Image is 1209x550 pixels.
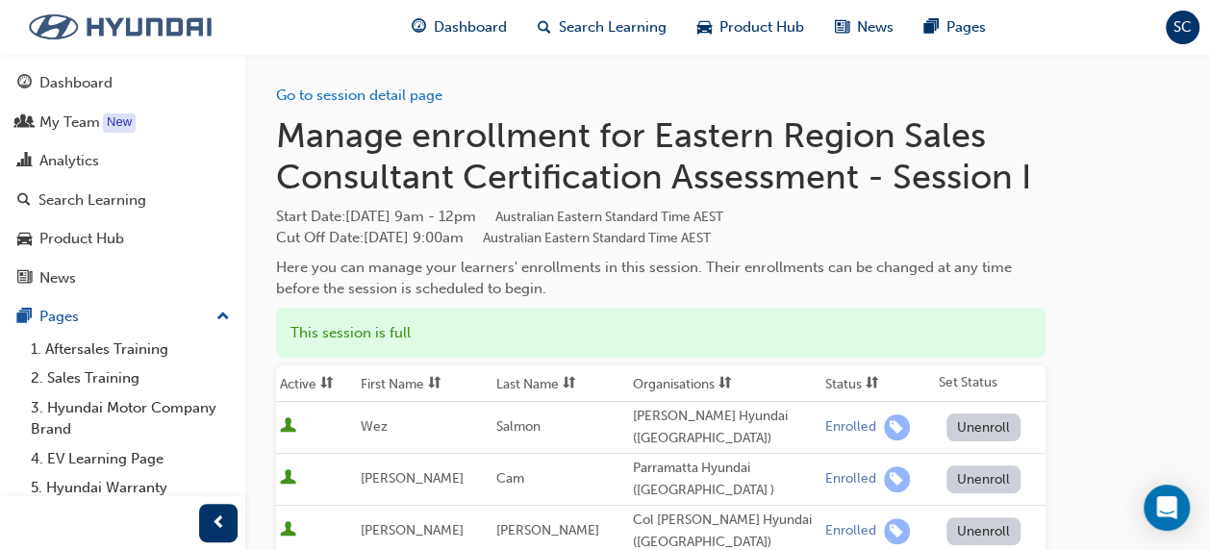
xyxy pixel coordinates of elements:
[946,465,1021,493] button: Unenroll
[357,365,493,402] th: Toggle SortBy
[884,466,910,492] span: learningRecordVerb_ENROLL-icon
[345,208,723,225] span: [DATE] 9am - 12pm
[17,192,31,210] span: search-icon
[396,8,522,47] a: guage-iconDashboard
[276,365,357,402] th: Toggle SortBy
[563,376,576,392] span: sorting-icon
[216,305,230,330] span: up-icon
[361,470,464,487] span: [PERSON_NAME]
[8,221,238,257] a: Product Hub
[103,113,136,133] div: Tooltip anchor
[629,365,821,402] th: Toggle SortBy
[8,65,238,101] a: Dashboard
[682,8,819,47] a: car-iconProduct Hub
[23,473,238,503] a: 5. Hyundai Warranty
[39,112,100,134] div: My Team
[276,87,442,104] a: Go to session detail page
[924,15,939,39] span: pages-icon
[866,376,879,392] span: sorting-icon
[697,15,712,39] span: car-icon
[17,153,32,170] span: chart-icon
[946,16,986,38] span: Pages
[412,15,426,39] span: guage-icon
[8,105,238,140] a: My Team
[17,231,32,248] span: car-icon
[522,8,682,47] a: search-iconSearch Learning
[276,114,1045,198] h1: Manage enrollment for Eastern Region Sales Consultant Certification Assessment - Session I
[320,376,334,392] span: sorting-icon
[857,16,894,38] span: News
[23,363,238,393] a: 2. Sales Training
[280,417,296,437] span: User is active
[1144,485,1190,531] div: Open Intercom Messenger
[819,8,909,47] a: news-iconNews
[496,522,599,538] span: [PERSON_NAME]
[538,15,551,39] span: search-icon
[39,228,124,250] div: Product Hub
[884,414,910,440] span: learningRecordVerb_ENROLL-icon
[719,16,804,38] span: Product Hub
[8,143,238,179] a: Analytics
[276,257,1045,300] div: Here you can manage your learners' enrollments in this session. Their enrollments can be changed ...
[39,72,113,94] div: Dashboard
[276,206,1045,228] span: Start Date :
[825,522,876,540] div: Enrolled
[39,306,79,328] div: Pages
[39,150,99,172] div: Analytics
[276,229,711,246] span: Cut Off Date : [DATE] 9:00am
[17,114,32,132] span: people-icon
[280,469,296,488] span: User is active
[496,418,541,435] span: Salmon
[946,517,1021,545] button: Unenroll
[8,62,238,299] button: DashboardMy TeamAnalyticsSearch LearningProduct HubNews
[17,309,32,326] span: pages-icon
[10,7,231,47] img: Trak
[909,8,1001,47] a: pages-iconPages
[434,16,507,38] span: Dashboard
[17,75,32,92] span: guage-icon
[492,365,629,402] th: Toggle SortBy
[38,189,146,212] div: Search Learning
[821,365,935,402] th: Toggle SortBy
[835,15,849,39] span: news-icon
[23,335,238,364] a: 1. Aftersales Training
[361,418,388,435] span: Wez
[39,267,76,289] div: News
[483,230,711,246] span: Australian Eastern Standard Time AEST
[212,512,226,536] span: prev-icon
[633,458,818,501] div: Parramatta Hyundai ([GEOGRAPHIC_DATA] )
[633,406,818,449] div: [PERSON_NAME] Hyundai ([GEOGRAPHIC_DATA])
[276,308,1045,359] div: This session is full
[8,261,238,296] a: News
[428,376,441,392] span: sorting-icon
[935,365,1045,402] th: Set Status
[496,470,524,487] span: Cam
[23,393,238,444] a: 3. Hyundai Motor Company Brand
[825,470,876,488] div: Enrolled
[946,413,1021,441] button: Unenroll
[17,270,32,287] span: news-icon
[361,522,464,538] span: [PERSON_NAME]
[1173,16,1192,38] span: SC
[1166,11,1199,44] button: SC
[884,518,910,544] span: learningRecordVerb_ENROLL-icon
[718,376,732,392] span: sorting-icon
[559,16,667,38] span: Search Learning
[8,299,238,335] button: Pages
[8,183,238,218] a: Search Learning
[280,521,296,540] span: User is active
[495,209,723,225] span: Australian Eastern Standard Time AEST
[825,418,876,437] div: Enrolled
[23,444,238,474] a: 4. EV Learning Page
